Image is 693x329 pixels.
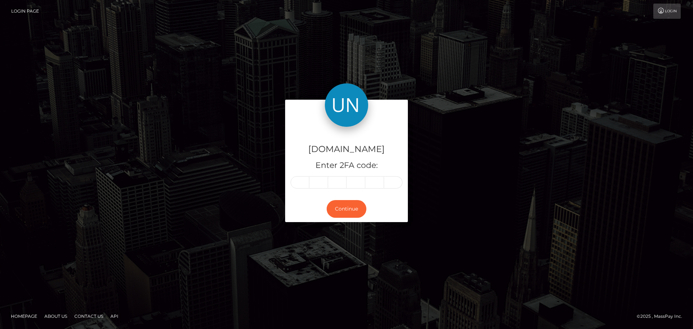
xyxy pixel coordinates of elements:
[42,311,70,322] a: About Us
[8,311,40,322] a: Homepage
[325,83,368,127] img: Unlockt.me
[637,312,688,320] div: © 2025 , MassPay Inc.
[653,4,681,19] a: Login
[291,160,402,171] h5: Enter 2FA code:
[291,143,402,156] h4: [DOMAIN_NAME]
[11,4,39,19] a: Login Page
[108,311,121,322] a: API
[327,200,366,218] button: Continue
[71,311,106,322] a: Contact Us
